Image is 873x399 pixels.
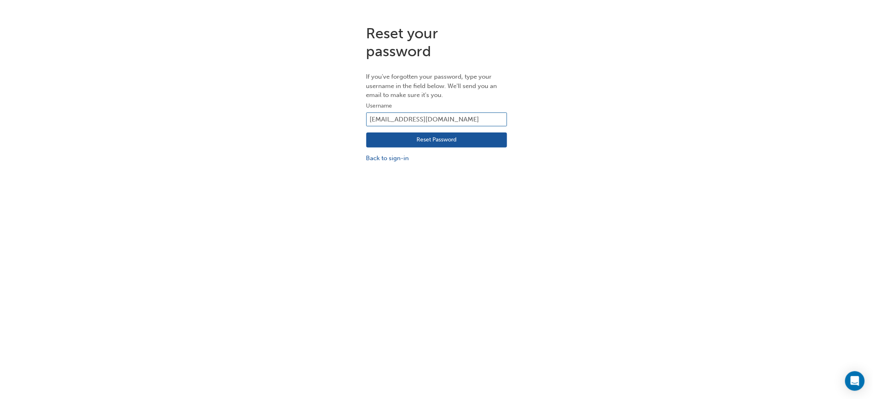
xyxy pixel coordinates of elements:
h1: Reset your password [366,24,507,60]
input: Username [366,112,507,126]
label: Username [366,101,507,111]
p: If you've forgotten your password, type your username in the field below. We'll send you an email... [366,72,507,100]
button: Reset Password [366,132,507,148]
div: Open Intercom Messenger [845,371,865,391]
a: Back to sign-in [366,154,507,163]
